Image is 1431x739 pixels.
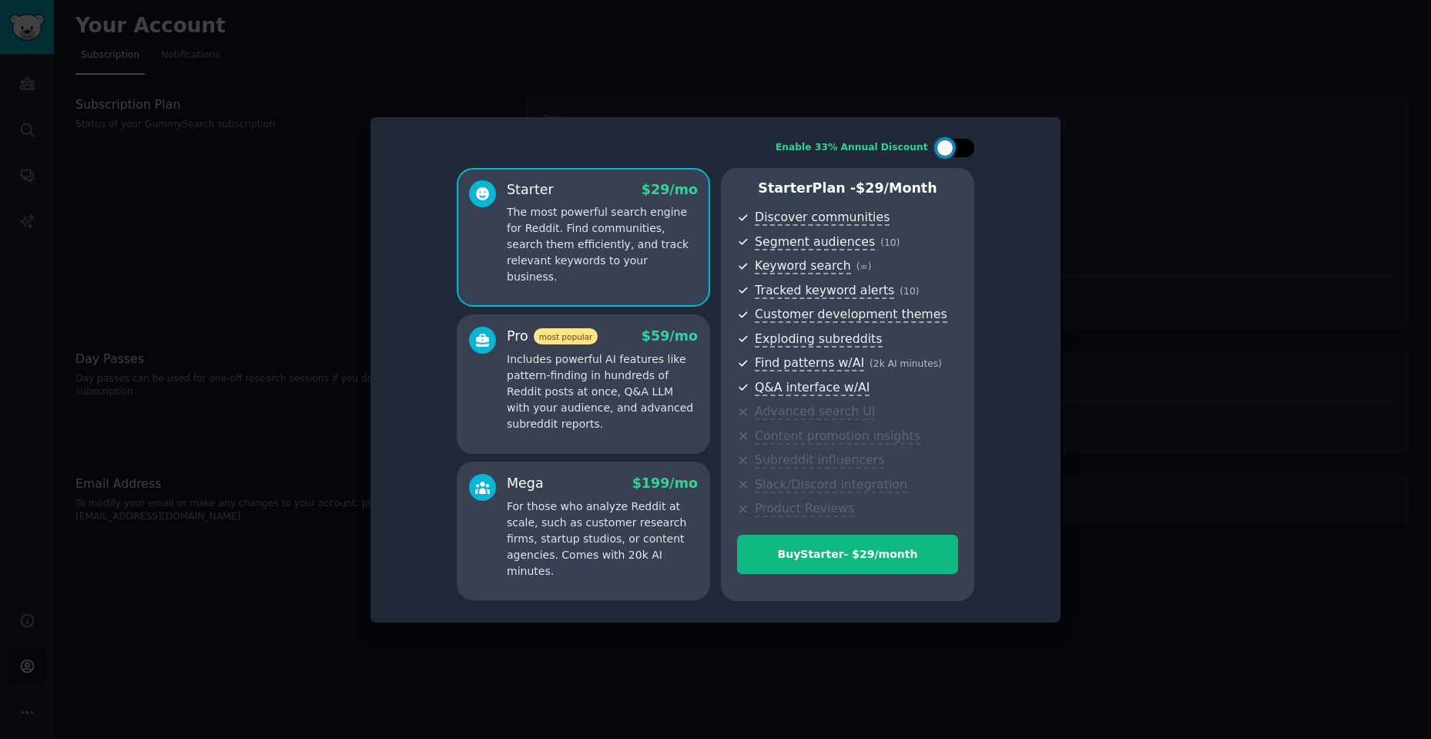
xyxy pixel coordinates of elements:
[632,475,698,491] span: $ 199 /mo
[507,327,598,346] div: Pro
[755,307,947,323] span: Customer development themes
[755,355,864,371] span: Find patterns w/AI
[737,179,958,198] p: Starter Plan -
[900,286,919,297] span: ( 10 )
[870,358,942,369] span: ( 2k AI minutes )
[507,204,698,285] p: The most powerful search engine for Reddit. Find communities, search them efficiently, and track ...
[534,328,598,344] span: most popular
[755,234,875,250] span: Segment audiences
[755,210,890,226] span: Discover communities
[880,237,900,248] span: ( 10 )
[755,404,875,420] span: Advanced search UI
[755,452,884,469] span: Subreddit influencers
[738,546,957,563] div: Buy Starter - $ 29 /month
[755,331,882,348] span: Exploding subreddits
[755,283,894,299] span: Tracked keyword alerts
[642,182,698,197] span: $ 29 /mo
[507,180,554,200] div: Starter
[776,141,928,155] div: Enable 33% Annual Discount
[642,328,698,344] span: $ 59 /mo
[856,261,872,272] span: ( ∞ )
[856,180,937,196] span: $ 29 /month
[755,380,870,396] span: Q&A interface w/AI
[507,474,544,493] div: Mega
[737,535,958,574] button: BuyStarter- $29/month
[507,499,698,579] p: For those who analyze Reddit at scale, such as customer research firms, startup studios, or conte...
[755,258,851,274] span: Keyword search
[507,351,698,432] p: Includes powerful AI features like pattern-finding in hundreds of Reddit posts at once, Q&A LLM w...
[755,477,907,493] span: Slack/Discord integration
[755,501,854,517] span: Product Reviews
[755,428,920,445] span: Content promotion insights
